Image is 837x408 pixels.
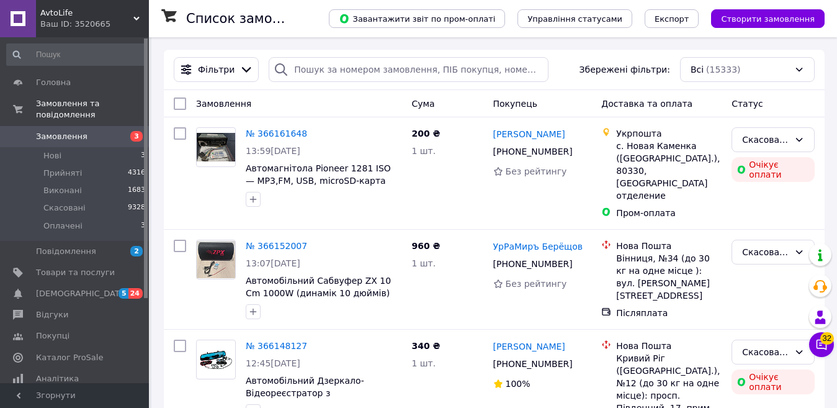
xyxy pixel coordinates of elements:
span: Замовлення [196,99,251,109]
span: Cума [411,99,434,109]
div: Ваш ID: 3520665 [40,19,149,30]
span: 960 ₴ [411,241,440,251]
span: Експорт [655,14,689,24]
span: 3 [141,220,145,232]
span: Фільтри [198,63,235,76]
span: [DEMOGRAPHIC_DATA] [36,288,128,299]
span: Без рейтингу [506,166,567,176]
a: [PERSON_NAME] [493,340,565,353]
span: 13:07[DATE] [246,258,300,268]
span: Всі [691,63,704,76]
img: Фото товару [197,133,235,161]
a: Автомобільний Сабвуфер ZX 10 Cm 1000W (динамік 10 дюймів) [246,276,391,298]
button: Експорт [645,9,699,28]
div: Скасовано [742,133,789,147]
span: (15333) [706,65,740,75]
span: 2 [130,246,143,256]
div: Післяплата [616,307,722,319]
div: Пром-оплата [616,207,722,219]
input: Пошук [6,43,146,66]
div: [PHONE_NUMBER] [491,255,575,273]
span: 1683 [128,185,145,196]
div: Нова Пошта [616,240,722,252]
div: Укрпошта [616,127,722,140]
span: Статус [732,99,763,109]
span: Збережені фільтри: [580,63,670,76]
a: Створити замовлення [699,13,825,23]
h1: Список замовлень [186,11,312,26]
input: Пошук за номером замовлення, ПІБ покупця, номером телефону, Email, номером накладної [269,57,548,82]
span: Доставка та оплата [601,99,692,109]
a: [PERSON_NAME] [493,128,565,140]
span: 100% [506,379,530,389]
a: № 366152007 [246,241,307,251]
span: 1 шт. [411,258,436,268]
span: Відгуки [36,309,68,320]
a: № 366161648 [246,129,307,138]
span: 32 [820,332,834,345]
span: Покупець [493,99,537,109]
img: Фото товару [197,344,235,375]
button: Завантажити звіт по пром-оплаті [329,9,505,28]
button: Чат з покупцем32 [809,332,834,357]
span: AvtoLife [40,7,133,19]
button: Управління статусами [517,9,632,28]
span: Без рейтингу [506,279,567,289]
span: Замовлення [36,131,87,142]
span: 3 [141,150,145,161]
span: 13:59[DATE] [246,146,300,156]
div: Скасовано [742,345,789,359]
a: Фото товару [196,240,236,279]
a: Фото товару [196,127,236,167]
div: [PHONE_NUMBER] [491,355,575,373]
button: Створити замовлення [711,9,825,28]
span: Оплачені [43,220,83,232]
div: с. Новая Каменка ([GEOGRAPHIC_DATA].), 80330, [GEOGRAPHIC_DATA] отделение [616,140,722,202]
span: Каталог ProSale [36,352,103,363]
span: 4316 [128,168,145,179]
a: Автомагнітола Pioneer 1281 ISO — MP3,FM, USB, microSD-карта [246,163,391,186]
span: Прийняті [43,168,82,179]
span: Нові [43,150,61,161]
span: Виконані [43,185,82,196]
span: 5 [119,288,128,299]
a: Фото товару [196,340,236,379]
span: 200 ₴ [411,129,440,138]
span: 1 шт. [411,146,436,156]
img: Фото товару [197,241,235,278]
span: 24 [128,288,143,299]
span: Товари та послуги [36,267,115,278]
span: Замовлення та повідомлення [36,98,149,120]
div: Нова Пошта [616,340,722,352]
span: Скасовані [43,202,86,214]
div: Очікує оплати [732,157,815,182]
a: УрРаМиръ Берёщов [493,240,583,253]
div: Очікує оплати [732,369,815,394]
div: [PHONE_NUMBER] [491,143,575,160]
div: Вінниця, №34 (до 30 кг на одне місце ): вул. [PERSON_NAME][STREET_ADDRESS] [616,252,722,302]
span: Головна [36,77,71,88]
span: Повідомлення [36,246,96,257]
span: 12:45[DATE] [246,358,300,368]
div: Скасовано [742,245,789,259]
span: Управління статусами [527,14,622,24]
span: Створити замовлення [721,14,815,24]
span: 340 ₴ [411,341,440,351]
span: Аналітика [36,373,79,384]
span: 9328 [128,202,145,214]
span: 1 шт. [411,358,436,368]
span: 3 [130,131,143,142]
span: Покупці [36,330,69,342]
span: Завантажити звіт по пром-оплаті [339,13,495,24]
a: № 366148127 [246,341,307,351]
